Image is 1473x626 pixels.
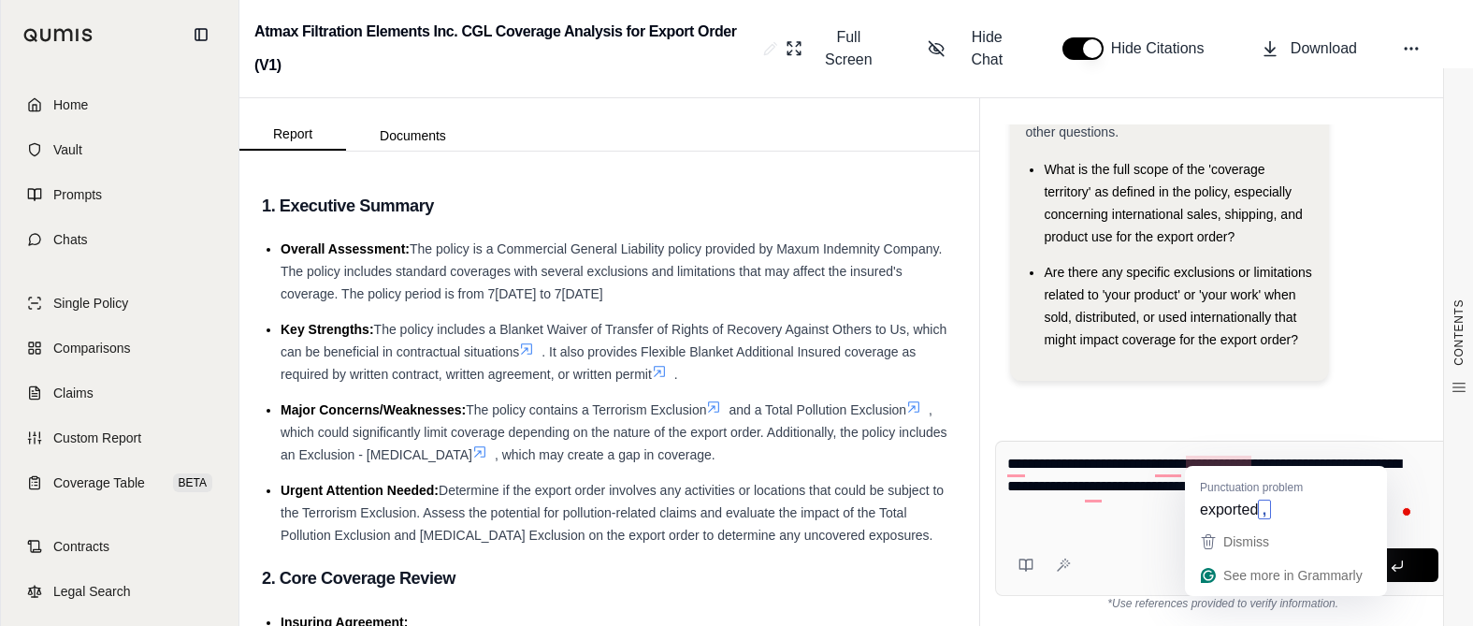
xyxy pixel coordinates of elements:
div: *Use references provided to verify information. [995,596,1451,611]
span: Comparisons [53,339,130,357]
span: , which may create a gap in coverage. [495,447,715,462]
button: Collapse sidebar [186,20,216,50]
span: Home [53,95,88,114]
a: Comparisons [12,328,227,369]
span: Contracts [53,537,109,556]
span: . It also provides Flexible Blanket Additional Insured coverage as required by written contract, ... [281,344,916,382]
span: Single Policy [53,294,128,313]
button: Full Screen [778,19,890,79]
span: Vault [53,140,82,159]
span: Are there any specific exclusions or limitations related to 'your product' or 'your work' when so... [1044,265,1311,347]
a: Vault [12,129,227,170]
span: . [674,367,678,382]
span: What is the full scope of the 'coverage territory' as defined in the policy, especially concernin... [1044,162,1302,244]
span: CONTENTS [1451,299,1466,366]
a: Prompts [12,174,227,215]
a: Single Policy [12,283,227,324]
span: The policy includes a Blanket Waiver of Transfer of Rights of Recovery Against Others to Us, whic... [281,322,946,359]
button: Hide Chat [920,19,1024,79]
h3: 1. Executive Summary [262,189,957,223]
button: Report [239,119,346,151]
span: Determine if the export order involves any activities or locations that could be subject to the T... [281,483,944,543]
a: Custom Report [12,417,227,459]
button: Documents [346,121,480,151]
a: Contracts [12,526,227,567]
span: The policy is a Commercial General Liability policy provided by Maxum Indemnity Company. The poli... [281,241,942,301]
span: Claims [53,384,94,402]
a: Home [12,84,227,125]
a: Chats [12,219,227,260]
span: Download [1291,37,1357,60]
a: Coverage TableBETA [12,462,227,503]
a: Claims [12,372,227,414]
span: Prompts [53,185,102,204]
span: and a Total Pollution Exclusion [729,402,906,417]
span: The policy contains a Terrorism Exclusion [466,402,706,417]
button: Download [1253,30,1365,67]
h3: 2. Core Coverage Review [262,561,957,595]
span: Hide Citations [1111,37,1216,60]
img: Qumis Logo [23,28,94,42]
span: Custom Report [53,429,141,447]
span: Key Strengths: [281,322,374,337]
span: , which could significantly limit coverage depending on the nature of the export order. Additiona... [281,402,947,462]
span: Full Screen [814,26,883,71]
span: Chats [53,230,88,249]
span: Legal Search [53,582,131,601]
span: BETA [173,473,212,492]
h2: Atmax Filtration Elements Inc. CGL Coverage Analysis for Export Order (V1) [254,15,756,82]
span: Urgent Attention Needed: [281,483,439,498]
textarea: To enrich screen reader interactions, please activate Accessibility in Grammarly extension settings [1007,453,1420,529]
span: Overall Assessment: [281,241,410,256]
span: Major Concerns/Weaknesses: [281,402,466,417]
span: Coverage Table [53,473,145,492]
span: Hide Chat [957,26,1018,71]
a: Legal Search [12,571,227,612]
